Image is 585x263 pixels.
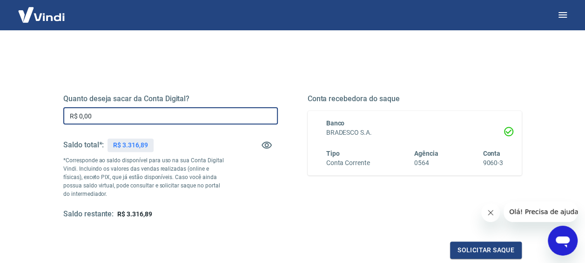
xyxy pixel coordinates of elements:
p: R$ 3.316,89 [113,140,148,150]
span: Banco [326,119,345,127]
iframe: Message from company [504,201,578,222]
span: Conta [483,150,500,157]
span: R$ 3.316,89 [117,210,152,218]
img: Vindi [11,0,72,29]
h5: Quanto deseja sacar da Conta Digital? [63,94,278,104]
h6: Conta Corrente [326,158,370,168]
h6: 0564 [414,158,438,168]
h5: Saldo restante: [63,209,114,219]
iframe: Close message [481,203,500,222]
h5: Conta recebedora do saque [308,94,522,104]
p: *Corresponde ao saldo disponível para uso na sua Conta Digital Vindi. Incluindo os valores das ve... [63,156,224,198]
iframe: Button to launch messaging window [548,226,578,256]
span: Olá! Precisa de ajuda? [6,7,78,14]
span: Agência [414,150,438,157]
h6: BRADESCO S.A. [326,128,504,138]
h5: Saldo total*: [63,140,104,150]
button: Solicitar saque [450,242,522,259]
span: Tipo [326,150,340,157]
h6: 9060-3 [483,158,503,168]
